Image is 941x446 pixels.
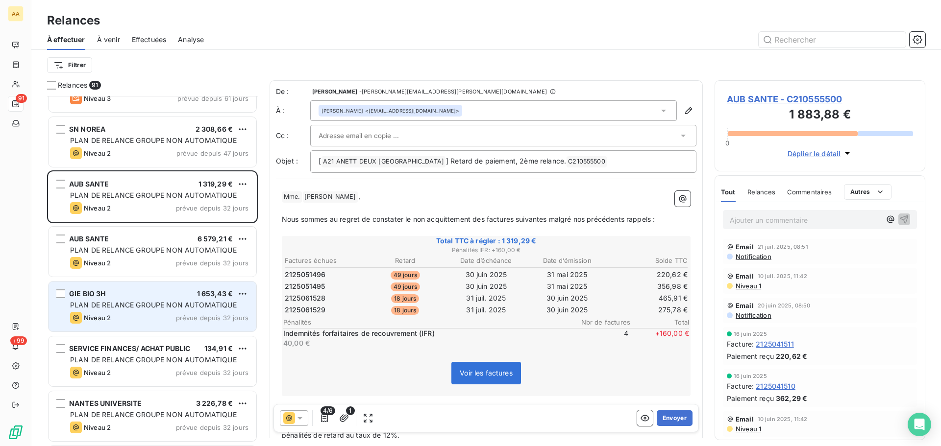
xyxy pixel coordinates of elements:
img: Logo LeanPay [8,424,24,440]
span: 49 jours [391,282,420,291]
span: Nous sommes au regret de constater le non acquittement des factures suivantes malgré nos précéden... [282,215,655,223]
span: 49 jours [391,271,420,280]
span: AUB SANTE - C210555500 [727,93,913,106]
span: Analyse [178,35,204,45]
td: 30 juin 2025 [527,293,607,304]
span: Total [630,318,689,326]
span: 2125041510 [756,381,795,391]
span: Effectuées [132,35,167,45]
p: 40,00 € [283,338,568,348]
span: De : [276,87,310,96]
span: 1 [346,406,355,415]
span: Notification [735,311,771,319]
span: Tout [721,188,736,196]
span: Objet : [276,157,298,165]
span: À venir [97,35,120,45]
th: Factures échues [284,256,364,266]
span: 16 juin 2025 [734,373,767,379]
span: NANTES UNIVERSITE [69,399,142,407]
span: Total TTC à régler : 1 319,29 € [283,236,689,246]
span: 18 jours [391,306,419,315]
span: Niveau 1 [735,282,761,290]
span: prévue depuis 32 jours [176,204,248,212]
span: 134,91 € [204,344,233,352]
span: Email [736,415,754,423]
span: Nbr de factures [571,318,630,326]
span: SERVICE FINANCES/ ACHAT PUBLIC [69,344,191,352]
div: AA [8,6,24,22]
span: Niveau 2 [84,423,111,431]
span: À effectuer [47,35,85,45]
span: Niveau 3 [84,94,111,102]
span: 10 juil. 2025, 11:42 [758,273,807,279]
span: 91 [89,81,100,90]
th: Date d’émission [527,256,607,266]
span: Notification [735,253,771,260]
span: Commentaires [787,188,832,196]
span: [PERSON_NAME] [312,89,357,94]
td: 30 juin 2025 [446,269,526,280]
span: 2125061528 [285,293,326,303]
span: , [358,192,360,200]
span: 4 [570,329,628,348]
span: Paiement reçu [727,351,774,361]
span: PLAN DE RELANCE GROUPE NON AUTOMATIQUE [70,355,237,364]
span: Niveau 2 [84,204,111,212]
span: SN NOREA [69,125,105,133]
input: Rechercher [759,32,906,47]
td: 356,98 € [608,281,688,292]
span: prévue depuis 32 jours [176,259,248,267]
td: 31 mai 2025 [527,281,607,292]
button: Déplier le détail [785,148,856,159]
button: Filtrer [47,57,92,73]
h3: Relances [47,12,100,29]
span: - [PERSON_NAME][EMAIL_ADDRESS][PERSON_NAME][DOMAIN_NAME] [359,89,547,94]
button: Envoyer [657,410,693,426]
span: Relances [58,80,87,90]
span: ] Retard de paiement, 2ème relance. [446,157,566,165]
span: [PERSON_NAME] [322,107,363,114]
span: [ [319,157,321,165]
span: Paiement reçu [727,393,774,403]
label: À : [276,106,310,116]
span: Email [736,272,754,280]
a: 91 [8,96,23,112]
th: Retard [365,256,445,266]
span: 6 579,21 € [198,235,233,243]
span: Niveau 2 [84,314,111,322]
span: prévue depuis 61 jours [177,94,248,102]
span: Pénalités [283,318,571,326]
span: 20 juin 2025, 08:50 [758,303,811,308]
span: AUB SANTE [69,235,109,243]
span: +99 [10,336,27,345]
span: Voir les factures [460,369,513,377]
td: 220,62 € [608,269,688,280]
span: 2125041511 [756,339,794,349]
td: 31 mai 2025 [527,269,607,280]
span: 1 653,43 € [197,289,233,298]
td: 30 juin 2025 [446,281,526,292]
span: prévue depuis 32 jours [176,314,248,322]
h3: 1 883,88 € [727,106,913,125]
span: GIE BIO 3H [69,289,106,298]
span: Niveau 1 [735,425,761,433]
span: 91 [16,94,27,103]
td: 465,91 € [608,293,688,304]
div: grid [47,96,258,446]
span: 2125051496 [285,270,326,280]
span: PLAN DE RELANCE GROUPE NON AUTOMATIQUE [70,301,237,309]
span: Déplier le détail [788,148,841,159]
span: 16 juin 2025 [734,331,767,337]
span: 21 juil. 2025, 08:51 [758,244,808,250]
span: 2125051495 [285,282,325,291]
td: 31 juil. 2025 [446,305,526,315]
span: 18 jours [391,294,419,303]
th: Date d’échéance [446,256,526,266]
span: Email [736,302,754,309]
p: Indemnités forfaitaires de recouvrement (IFR) [283,329,568,338]
input: Adresse email en copie ... [319,128,424,143]
span: Niveau 2 [84,369,111,376]
span: 220,62 € [776,351,807,361]
span: 4/6 [321,406,335,415]
span: Facture : [727,381,754,391]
